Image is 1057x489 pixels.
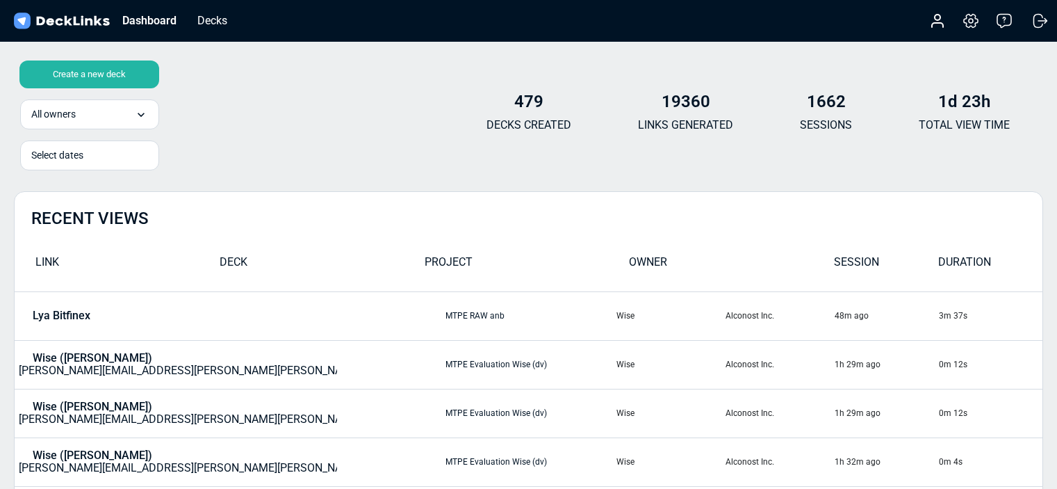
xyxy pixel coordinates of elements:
div: Dashboard [115,12,183,29]
img: DeckLinks [11,11,112,31]
a: Wise ([PERSON_NAME])[PERSON_NAME][EMAIL_ADDRESS][PERSON_NAME][PERSON_NAME][DOMAIN_NAME] [15,352,337,377]
b: 1d 23h [938,92,990,111]
p: Wise ([PERSON_NAME]) [33,352,152,364]
div: 0m 4s [939,456,1042,468]
p: Wise ([PERSON_NAME]) [33,401,152,413]
div: 48m ago [835,310,937,322]
b: 1662 [807,92,846,111]
p: LINKS GENERATED [638,117,733,134]
a: Lya Bitfinex [15,310,337,322]
div: DURATION [938,254,1042,278]
div: 3m 37s [939,310,1042,322]
h2: RECENT VIEWS [31,209,149,229]
td: Alconost Inc. [725,389,834,438]
td: Alconost Inc. [725,291,834,340]
div: SESSION [834,254,938,278]
div: 0m 12s [939,358,1042,371]
div: 1h 32m ago [835,456,937,468]
p: TOTAL VIEW TIME [919,117,1010,134]
a: Wise ([PERSON_NAME])[PERSON_NAME][EMAIL_ADDRESS][PERSON_NAME][PERSON_NAME][DOMAIN_NAME] [15,401,337,426]
b: 479 [514,92,543,111]
td: Alconost Inc. [725,438,834,486]
div: PROJECT [425,254,630,278]
div: Decks [190,12,234,29]
div: DECK [220,254,425,278]
div: 1h 29m ago [835,358,937,371]
td: Wise [616,291,725,340]
p: SESSIONS [800,117,852,134]
b: 19360 [662,92,710,111]
div: Create a new deck [19,61,159,88]
div: All owners [20,99,159,129]
div: [PERSON_NAME][EMAIL_ADDRESS][PERSON_NAME][PERSON_NAME][DOMAIN_NAME] [19,352,444,377]
a: Wise ([PERSON_NAME])[PERSON_NAME][EMAIL_ADDRESS][PERSON_NAME][PERSON_NAME][DOMAIN_NAME] [15,449,337,474]
p: DECKS CREATED [486,117,571,134]
td: Wise [616,340,725,389]
td: Wise [616,389,725,438]
td: Wise [616,438,725,486]
a: MTPE Evaluation Wise (dv) [445,457,547,467]
div: OWNER [629,254,834,278]
p: Wise ([PERSON_NAME]) [33,449,152,462]
a: MTPE Evaluation Wise (dv) [445,408,547,418]
td: Alconost Inc. [725,340,834,389]
a: MTPE Evaluation Wise (dv) [445,360,547,369]
div: [PERSON_NAME][EMAIL_ADDRESS][PERSON_NAME][PERSON_NAME][DOMAIN_NAME] [19,449,444,474]
p: Lya Bitfinex [33,310,90,322]
a: MTPE RAW anb [445,311,505,321]
div: Select dates [31,148,148,163]
div: 0m 12s [939,407,1042,419]
div: 1h 29m ago [835,407,937,419]
div: LINK [15,254,220,278]
div: [PERSON_NAME][EMAIL_ADDRESS][PERSON_NAME][PERSON_NAME][DOMAIN_NAME] [19,401,444,426]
